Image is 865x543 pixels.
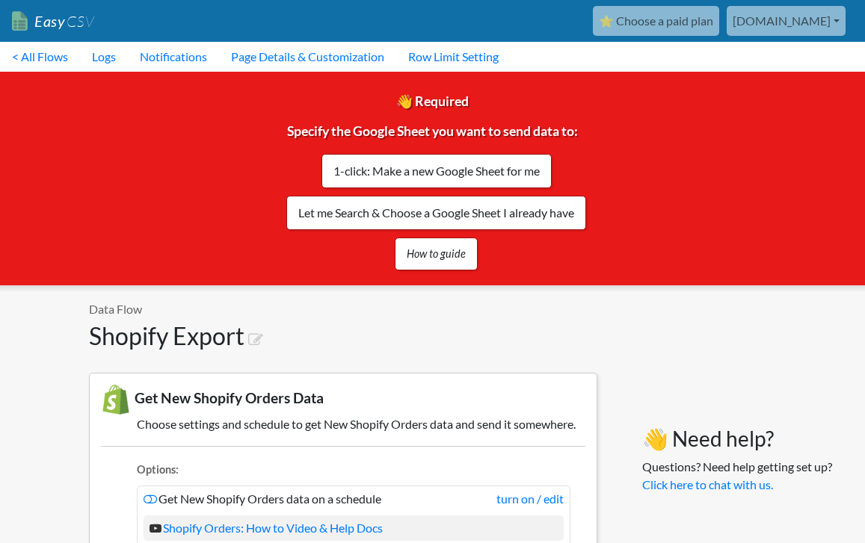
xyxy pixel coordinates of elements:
p: Data Flow [89,300,597,318]
span: CSV [65,12,94,31]
a: Shopify Orders: How to Video & Help Docs [150,521,383,535]
h3: 👋 Need help? [642,426,832,452]
h1: Shopify Export [89,322,597,350]
a: EasyCSV [12,6,94,37]
a: [DOMAIN_NAME] [727,6,846,36]
a: How to guide [395,238,478,270]
a: Let me Search & Choose a Google Sheet I already have [286,196,586,230]
a: Click here to chat with us. [642,477,773,491]
a: Logs [80,42,128,72]
img: New Shopify Orders [101,385,131,415]
a: Row Limit Setting [396,42,511,72]
a: 1-click: Make a new Google Sheet for me [321,154,552,188]
a: Page Details & Customization [219,42,396,72]
h5: Choose settings and schedule to get New Shopify Orders data and send it somewhere. [101,417,585,431]
li: Options: [137,462,570,482]
a: turn on / edit [496,490,564,508]
a: Notifications [128,42,219,72]
h3: Get New Shopify Orders Data [101,385,585,415]
a: ⭐ Choose a paid plan [593,6,719,36]
p: Questions? Need help getting set up? [642,458,832,494]
span: 👋 Required Specify the Google Sheet you want to send data to: [279,93,586,216]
